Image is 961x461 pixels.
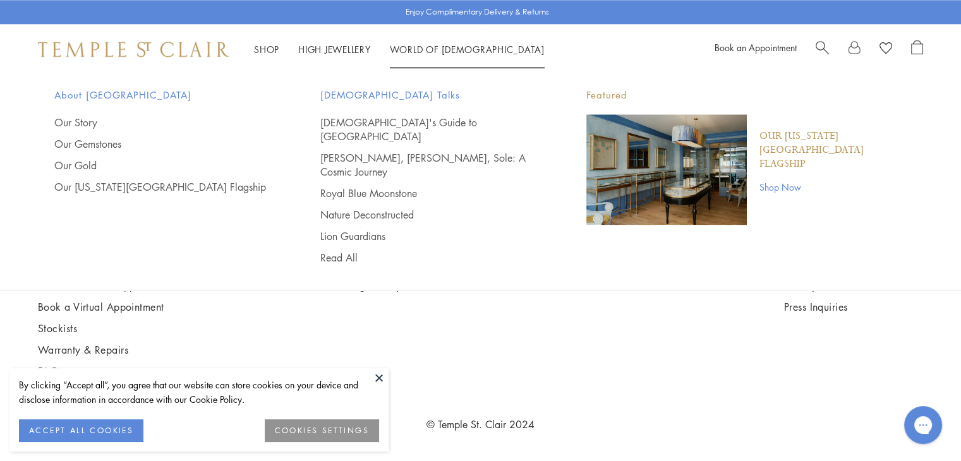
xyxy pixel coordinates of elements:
a: Press Inquiries [784,300,923,314]
a: Lion Guardians [320,229,536,243]
a: Nature Deconstructed [320,208,536,222]
a: Open Shopping Bag [911,40,923,59]
a: Book an Appointment [715,41,797,54]
p: Featured [586,87,907,103]
a: ShopShop [254,43,279,56]
a: Royal Blue Moonstone [320,186,536,200]
a: Read All [320,251,536,265]
a: Warranty & Repairs [38,343,174,357]
a: Our Gold [54,159,270,172]
a: Stockists [38,321,174,335]
a: FAQs [38,364,174,378]
a: © Temple St. Clair 2024 [426,417,535,431]
a: Our [US_STATE][GEOGRAPHIC_DATA] Flagship [759,129,907,171]
button: COOKIES SETTINGS [265,419,379,442]
a: Shop Now [759,180,907,194]
a: Book a Virtual Appointment [38,300,174,314]
p: Enjoy Complimentary Delivery & Returns [406,6,549,18]
a: High JewelleryHigh Jewellery [298,43,371,56]
a: [DEMOGRAPHIC_DATA]'s Guide to [GEOGRAPHIC_DATA] [320,116,536,143]
a: Search [816,40,829,59]
span: [DEMOGRAPHIC_DATA] Talks [320,87,536,103]
a: [PERSON_NAME], [PERSON_NAME], Sole: A Cosmic Journey [320,151,536,179]
a: Our Gemstones [54,137,270,151]
a: View Wishlist [879,40,892,59]
img: Temple St. Clair [38,42,229,57]
a: Our Story [54,116,270,129]
nav: Main navigation [254,42,545,57]
iframe: Gorgias live chat messenger [898,402,948,448]
a: World of [DEMOGRAPHIC_DATA]World of [DEMOGRAPHIC_DATA] [390,43,545,56]
a: Our [US_STATE][GEOGRAPHIC_DATA] Flagship [54,180,270,194]
span: About [GEOGRAPHIC_DATA] [54,87,270,103]
button: ACCEPT ALL COOKIES [19,419,143,442]
div: By clicking “Accept all”, you agree that our website can store cookies on your device and disclos... [19,378,379,407]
